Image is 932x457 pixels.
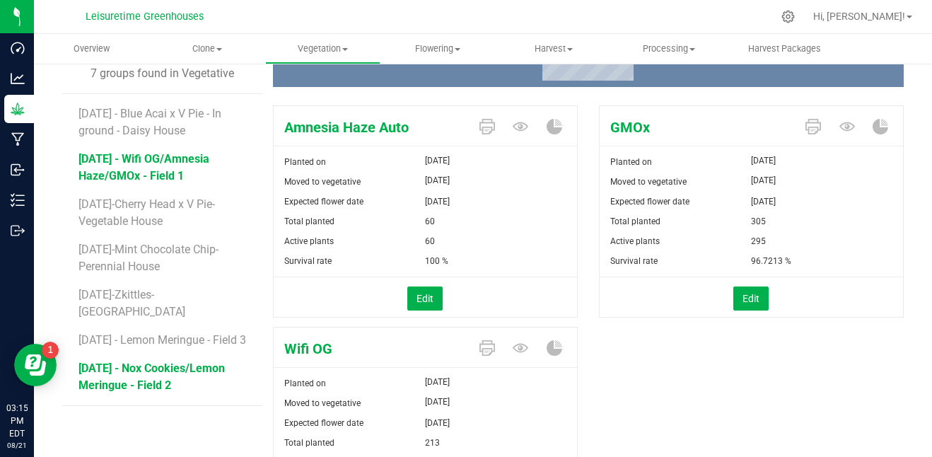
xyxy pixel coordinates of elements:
span: [DATE] - Blue Acai x V Pie - In ground - Daisy House [78,107,221,137]
span: Expected flower date [284,197,363,207]
span: [DATE] [425,413,450,433]
span: Survival rate [610,256,658,266]
inline-svg: Outbound [11,224,25,238]
span: Vegetation [266,42,380,55]
a: Clone [149,34,264,64]
p: 08/21 [6,440,28,451]
span: [DATE]-Zkittles-[GEOGRAPHIC_DATA] [78,288,185,318]
span: [DATE] [425,192,450,212]
span: Planted on [284,378,326,388]
a: Vegetation [265,34,380,64]
inline-svg: Manufacturing [11,132,25,146]
a: Flowering [380,34,496,64]
span: [DATE] [425,172,450,189]
button: Edit [733,287,769,311]
inline-svg: Inventory [11,193,25,207]
span: Active plants [284,236,334,246]
span: [DATE] - Wifi OG/Amnesia Haze/GMOx - Field 1 [78,152,209,183]
span: Survival rate [284,256,332,266]
span: [DATE] - Nox Cookies/Lemon Meringue - Field 2 [78,361,225,392]
span: Total planted [284,216,334,226]
a: Processing [611,34,726,64]
span: Overview [54,42,129,55]
iframe: Resource center unread badge [42,342,59,359]
span: Total planted [284,438,334,448]
span: 213 [425,433,440,453]
span: Processing [612,42,726,55]
span: [DATE] [425,152,450,169]
inline-svg: Dashboard [11,41,25,55]
a: Harvest [496,34,611,64]
span: days in vegetation [273,44,483,66]
span: [DATE]-Mint Chocolate Chip-Perennial House [78,243,219,273]
a: Overview [34,34,149,64]
span: Planted on [610,157,652,167]
span: [DATE]-Cherry Head x V Pie-Vegetable House [78,197,215,228]
span: Total planted [610,216,660,226]
span: total plants [693,44,903,66]
span: Moved to vegetative [284,398,361,408]
span: [DATE] - Lemon Meringue - Field 3 [78,333,246,347]
span: Clone [150,42,264,55]
span: [DATE] [425,374,450,391]
span: Leisuretime Greenhouses [86,11,204,23]
span: Hi, [PERSON_NAME]! [813,11,905,22]
span: [DATE] [425,393,450,410]
span: Harvest Packages [729,42,840,55]
div: 7 groups found in Vegetative [62,65,262,82]
span: [DATE] [751,172,776,189]
span: Moved to vegetative [284,177,361,187]
span: Wifi OG [274,338,469,359]
span: 305 [751,212,766,231]
span: 96.7213 % [751,251,791,271]
span: GMOx [600,117,795,138]
span: Harvest [496,42,610,55]
span: Planted on [284,157,326,167]
span: [DATE] [751,152,776,169]
span: 60 [425,231,435,251]
button: Edit [407,287,443,311]
span: 60 [425,212,435,231]
span: Expected flower date [610,197,689,207]
span: Amnesia Haze Auto [274,117,469,138]
span: 295 [751,231,766,251]
inline-svg: Grow [11,102,25,116]
a: Harvest Packages [727,34,842,64]
span: [DATE] [751,192,776,212]
div: Manage settings [779,10,797,23]
inline-svg: Analytics [11,71,25,86]
iframe: Resource center [14,344,57,386]
span: Flowering [381,42,495,55]
span: 100 % [425,251,448,271]
span: Moved to vegetative [610,177,687,187]
p: 03:15 PM EDT [6,402,28,440]
span: Expected flower date [284,418,363,428]
span: Active plants [610,236,660,246]
inline-svg: Inbound [11,163,25,177]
